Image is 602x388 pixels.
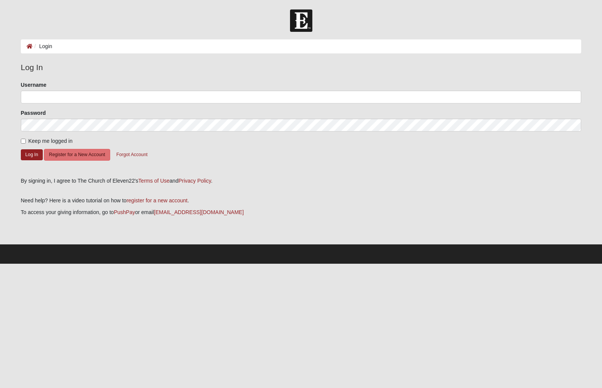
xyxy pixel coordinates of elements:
[154,209,244,215] a: [EMAIL_ADDRESS][DOMAIN_NAME]
[126,197,187,203] a: register for a new account
[28,138,73,144] span: Keep me logged in
[290,9,312,32] img: Church of Eleven22 Logo
[178,178,211,184] a: Privacy Policy
[111,149,152,161] button: Forgot Account
[44,149,110,161] button: Register for a New Account
[21,208,582,216] p: To access your giving information, go to or email
[21,109,46,117] label: Password
[114,209,135,215] a: PushPay
[33,42,52,50] li: Login
[21,81,47,89] label: Username
[21,139,26,144] input: Keep me logged in
[21,149,43,160] button: Log In
[21,177,582,185] div: By signing in, I agree to The Church of Eleven22's and .
[21,197,582,205] p: Need help? Here is a video tutorial on how to .
[21,61,582,74] legend: Log In
[138,178,169,184] a: Terms of Use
